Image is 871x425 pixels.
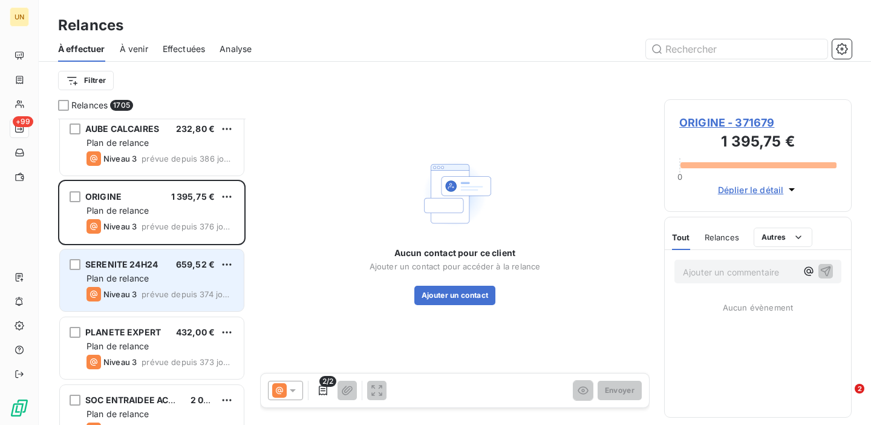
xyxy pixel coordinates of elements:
[58,15,123,36] h3: Relances
[705,232,739,242] span: Relances
[120,43,148,55] span: À venir
[176,327,215,337] span: 432,00 €
[142,222,234,231] span: prévue depuis 376 jours
[176,124,215,134] span: 232,80 €
[103,289,137,299] span: Niveau 3
[86,273,149,283] span: Plan de relance
[85,191,122,202] span: ORIGINE
[416,155,494,232] img: Empty state
[58,71,114,90] button: Filtrer
[85,327,161,337] span: PLANETE EXPERT
[142,154,234,163] span: prévue depuis 386 jours
[723,303,793,312] span: Aucun évènement
[191,395,237,405] span: 2 099,06 €
[86,409,149,419] span: Plan de relance
[319,376,336,387] span: 2/2
[370,262,541,271] span: Ajouter un contact pour accéder à la relance
[679,114,837,131] span: ORIGINE - 371679
[163,43,206,55] span: Effectuées
[598,381,642,400] button: Envoyer
[85,124,159,134] span: AUBE CALCAIRES
[110,100,133,111] span: 1705
[176,259,215,269] span: 659,52 €
[10,7,29,27] div: UN
[85,259,158,269] span: SERENITE 24H24
[677,172,682,182] span: 0
[142,357,234,367] span: prévue depuis 373 jours
[714,183,802,197] button: Déplier le détail
[86,341,149,351] span: Plan de relance
[10,398,29,418] img: Logo LeanPay
[672,232,690,242] span: Tout
[58,43,105,55] span: À effectuer
[855,384,864,394] span: 2
[171,191,215,202] span: 1 395,75 €
[754,228,812,247] button: Autres
[830,384,859,413] iframe: Intercom live chat
[58,119,246,425] div: grid
[414,286,496,305] button: Ajouter un contact
[394,247,515,259] span: Aucun contact pour ce client
[13,116,33,127] span: +99
[646,39,827,59] input: Rechercher
[103,357,137,367] span: Niveau 3
[85,395,267,405] span: SOC ENTRAIDEE ACTION PSYCHOLOGIQUE
[103,222,137,231] span: Niveau 3
[679,131,837,155] h3: 1 395,75 €
[142,289,234,299] span: prévue depuis 374 jours
[220,43,252,55] span: Analyse
[71,99,108,111] span: Relances
[86,137,149,148] span: Plan de relance
[718,183,784,196] span: Déplier le détail
[103,154,137,163] span: Niveau 3
[86,205,149,216] span: Plan de relance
